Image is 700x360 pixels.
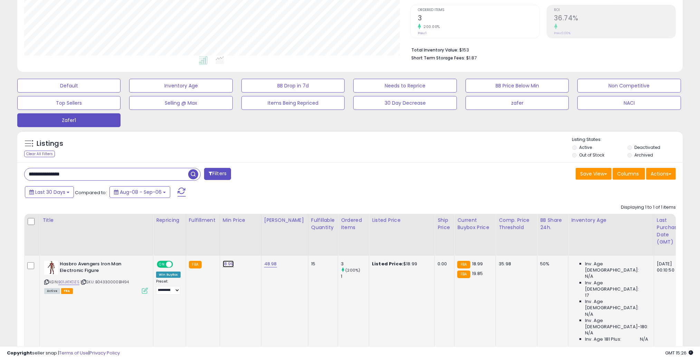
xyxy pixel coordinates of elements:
[585,318,648,330] span: Inv. Age [DEMOGRAPHIC_DATA]-180:
[372,260,403,267] b: Listed Price:
[411,47,458,53] b: Total Inventory Value:
[554,8,675,12] span: ROI
[7,350,32,356] strong: Copyright
[579,152,605,158] label: Out of Stock
[189,261,202,268] small: FBA
[156,217,183,224] div: Repricing
[109,186,170,198] button: Aug-08 - Sep-06
[554,14,675,23] h2: 36.74%
[60,261,144,275] b: Hasbro Avengers Iron Man Electronic Figure
[499,261,532,267] div: 35.98
[571,217,651,224] div: Inventory Age
[577,96,681,110] button: NACI
[621,204,676,211] div: Displaying 1 to 1 of 1 items
[646,168,676,180] button: Actions
[17,113,121,127] button: Zafer1
[311,217,335,231] div: Fulfillable Quantity
[42,217,150,224] div: Title
[189,217,217,224] div: Fulfillment
[223,260,234,267] a: 18.99
[466,79,569,93] button: BB Price Below Min
[24,151,55,157] div: Clear All Filters
[472,260,483,267] span: 18.99
[411,45,671,54] li: $153
[264,260,277,267] a: 48.98
[554,31,571,35] small: Prev: 0.00%
[585,299,648,311] span: Inv. Age [DEMOGRAPHIC_DATA]:
[59,350,88,356] a: Terms of Use
[80,279,129,285] span: | SKU: B04330000B1494
[438,217,451,231] div: Ship Price
[585,261,648,273] span: Inv. Age [DEMOGRAPHIC_DATA]:
[25,186,74,198] button: Last 30 Days
[61,288,73,294] span: FBA
[613,168,645,180] button: Columns
[466,55,477,61] span: $1.87
[472,270,483,277] span: 19.85
[585,330,593,336] span: N/A
[634,144,660,150] label: Deactivated
[58,279,79,285] a: B01JK1XDZS
[579,144,592,150] label: Active
[341,217,366,231] div: Ordered Items
[372,261,429,267] div: $18.99
[411,55,465,61] b: Short Term Storage Fees:
[241,96,345,110] button: Items Being Repriced
[576,168,612,180] button: Save View
[44,288,60,294] span: All listings currently available for purchase on Amazon
[120,189,162,196] span: Aug-08 - Sep-06
[577,79,681,93] button: Non Competitive
[540,261,563,267] div: 50%
[353,96,457,110] button: 30 Day Decrease
[172,262,183,267] span: OFF
[457,261,470,268] small: FBA
[241,79,345,93] button: BB Drop in 7d
[657,217,682,246] div: Last Purchase Date (GMT)
[438,261,449,267] div: 0.00
[156,272,181,278] div: Win BuyBox
[89,350,120,356] a: Privacy Policy
[353,79,457,93] button: Needs to Reprice
[129,96,232,110] button: Selling @ Max
[640,336,648,342] span: N/A
[35,189,65,196] span: Last 30 Days
[585,280,648,292] span: Inv. Age [DEMOGRAPHIC_DATA]:
[457,217,493,231] div: Current Buybox Price
[157,262,166,267] span: ON
[585,273,593,280] span: N/A
[499,217,534,231] div: Comp. Price Threshold
[7,350,120,357] div: seller snap | |
[457,271,470,278] small: FBA
[17,79,121,93] button: Default
[572,136,683,143] p: Listing States:
[372,217,432,224] div: Listed Price
[264,217,305,224] div: [PERSON_NAME]
[44,261,148,293] div: ASIN:
[634,152,653,158] label: Archived
[585,336,621,342] span: Inv. Age 181 Plus:
[345,267,360,273] small: (200%)
[657,261,680,273] div: [DATE] 00:10:50
[585,292,589,299] span: 17
[37,139,63,149] h5: Listings
[466,96,569,110] button: zafer
[418,14,539,23] h2: 3
[540,217,565,231] div: BB Share 24h.
[44,261,58,275] img: 41h9dhLYBvL._SL40_.jpg
[421,24,440,29] small: 200.00%
[17,96,121,110] button: Top Sellers
[418,8,539,12] span: Ordered Items
[585,311,593,318] span: N/A
[341,273,369,280] div: 1
[665,350,693,356] span: 2025-10-7 15:26 GMT
[418,31,426,35] small: Prev: 1
[75,189,107,196] span: Compared to:
[204,168,231,180] button: Filters
[129,79,232,93] button: Inventory Age
[341,261,369,267] div: 3
[223,217,258,224] div: Min Price
[617,170,639,177] span: Columns
[156,279,181,295] div: Preset:
[311,261,333,267] div: 15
